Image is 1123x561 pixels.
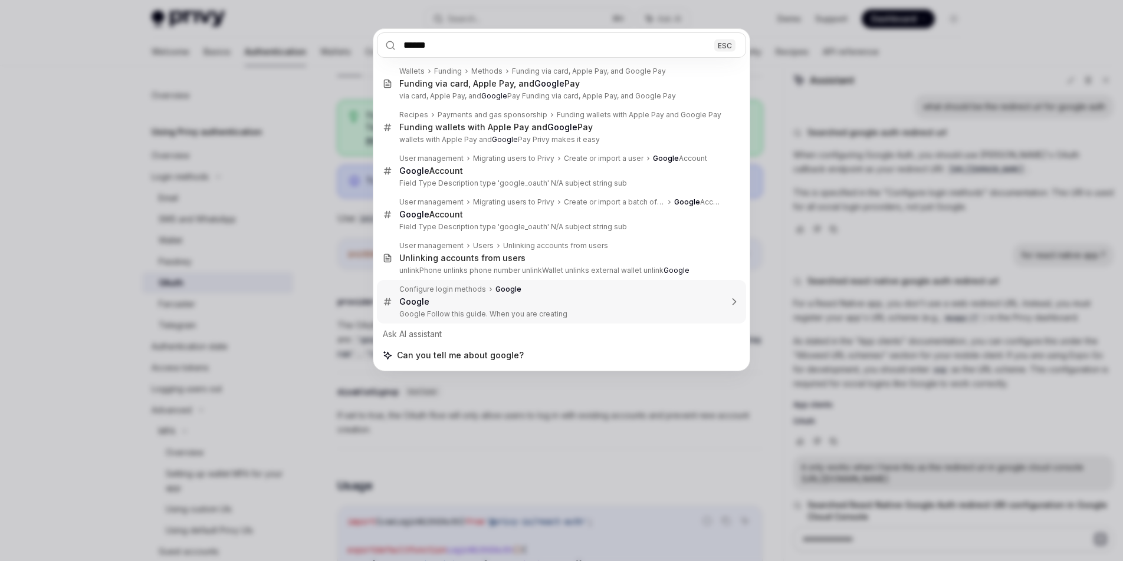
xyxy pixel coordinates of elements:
[399,122,593,133] div: Funding wallets with Apple Pay and Pay
[674,197,721,207] div: Account
[399,296,429,306] b: Google
[399,209,429,219] b: Google
[399,266,721,275] p: unlinkPhone unlinks phone number unlinkWallet unlinks external wallet unlink
[399,209,463,220] div: Account
[512,67,666,76] div: Funding via card, Apple Pay, and Google Pay
[653,154,707,163] div: Account
[473,154,554,163] div: Migrating users to Privy
[399,253,526,263] div: Unlinking accounts from users
[564,154,643,163] div: Create or import a user
[399,179,721,188] p: Field Type Description type 'google_oauth' N/A subject string sub
[547,122,577,132] b: Google
[399,222,721,232] p: Field Type Description type 'google_oauth' N/A subject string sub
[399,67,425,76] div: Wallets
[557,110,721,120] div: Funding wallets with Apple Pay and Google Pay
[564,197,665,207] div: Create or import a batch of users
[664,266,689,275] b: Google
[473,197,554,207] div: Migrating users to Privy
[399,197,464,207] div: User management
[653,154,679,163] b: Google
[473,241,494,250] div: Users
[399,285,486,294] div: Configure login methods
[492,135,518,144] b: Google
[399,166,463,176] div: Account
[674,197,700,206] b: Google
[714,39,735,51] div: ESC
[481,91,507,100] b: Google
[438,110,547,120] div: Payments and gas sponsorship
[399,135,721,144] p: wallets with Apple Pay and Pay Privy makes it easy
[399,154,464,163] div: User management
[503,241,608,250] div: Unlinking accounts from users
[434,67,462,76] div: Funding
[399,309,721,319] p: Google Follow this guide. When you are creating
[377,324,746,345] div: Ask AI assistant
[534,78,564,88] b: Google
[399,110,428,120] div: Recipes
[495,285,521,293] b: Google
[399,78,580,89] div: Funding via card, Apple Pay, and Pay
[399,241,464,250] div: User management
[471,67,503,76] div: Methods
[399,91,721,101] p: via card, Apple Pay, and Pay Funding via card, Apple Pay, and Google Pay
[397,349,524,361] span: Can you tell me about google?
[399,166,429,176] b: Google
